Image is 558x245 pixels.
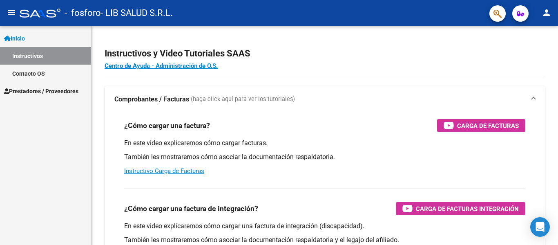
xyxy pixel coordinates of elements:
[124,120,210,131] h3: ¿Cómo cargar una factura?
[124,153,525,162] p: También les mostraremos cómo asociar la documentación respaldatoria.
[105,46,545,61] h2: Instructivos y Video Tutoriales SAAS
[124,139,525,148] p: En este video explicaremos cómo cargar facturas.
[191,95,295,104] span: (haga click aquí para ver los tutoriales)
[105,62,218,70] a: Centro de Ayuda - Administración de O.S.
[4,87,78,96] span: Prestadores / Proveedores
[65,4,101,22] span: - fosforo
[396,202,525,215] button: Carga de Facturas Integración
[114,95,189,104] strong: Comprobantes / Facturas
[530,217,550,237] div: Open Intercom Messenger
[416,204,519,214] span: Carga de Facturas Integración
[437,119,525,132] button: Carga de Facturas
[124,167,204,175] a: Instructivo Carga de Facturas
[457,121,519,131] span: Carga de Facturas
[105,86,545,112] mat-expansion-panel-header: Comprobantes / Facturas (haga click aquí para ver los tutoriales)
[7,8,16,18] mat-icon: menu
[4,34,25,43] span: Inicio
[124,222,525,231] p: En este video explicaremos cómo cargar una factura de integración (discapacidad).
[542,8,551,18] mat-icon: person
[124,203,258,214] h3: ¿Cómo cargar una factura de integración?
[124,236,525,245] p: También les mostraremos cómo asociar la documentación respaldatoria y el legajo del afiliado.
[101,4,173,22] span: - LIB SALUD S.R.L.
